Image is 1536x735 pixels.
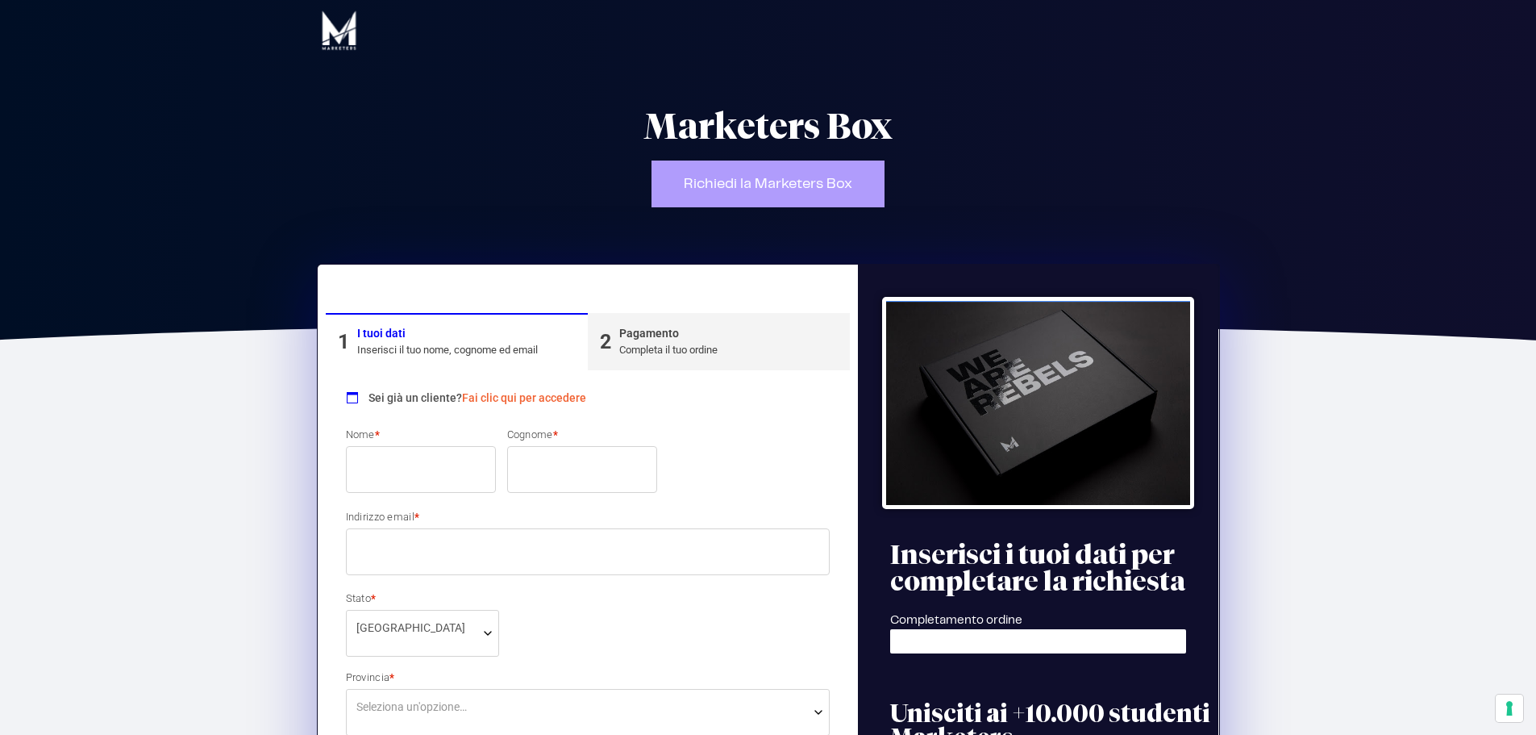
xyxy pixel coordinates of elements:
div: Sei già un cliente? [346,378,830,411]
span: Italia [356,620,489,637]
span: Richiedi la Marketers Box [684,177,852,191]
div: Completa il tuo ordine [619,342,718,358]
a: Fai clic qui per accedere [462,391,586,404]
label: Nome [346,429,496,440]
label: Provincia [346,672,830,683]
span: Seleziona un'opzione… [356,699,467,716]
div: Pagamento [619,325,718,342]
div: I tuoi dati [357,325,538,342]
h2: Inserisci i tuoi dati per completare la richiesta [890,541,1210,595]
a: 2PagamentoCompleta il tuo ordine [588,313,850,370]
span: 80% [902,629,930,654]
span: Stato [346,610,500,657]
div: Inserisci il tuo nome, cognome ed email [357,342,538,358]
iframe: Customerly Messenger Launcher [13,672,61,720]
span: Completamento ordine [890,615,1022,626]
button: Le tue preferenze relative al consenso per le tecnologie di tracciamento [1496,695,1523,722]
a: 1I tuoi datiInserisci il tuo nome, cognome ed email [326,313,588,370]
label: Cognome [507,429,657,440]
label: Indirizzo email [346,512,830,522]
label: Stato [346,593,500,603]
a: Richiedi la Marketers Box [651,161,885,207]
div: 1 [338,327,349,357]
div: 2 [600,327,611,357]
h2: Marketers Box [478,109,1059,144]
